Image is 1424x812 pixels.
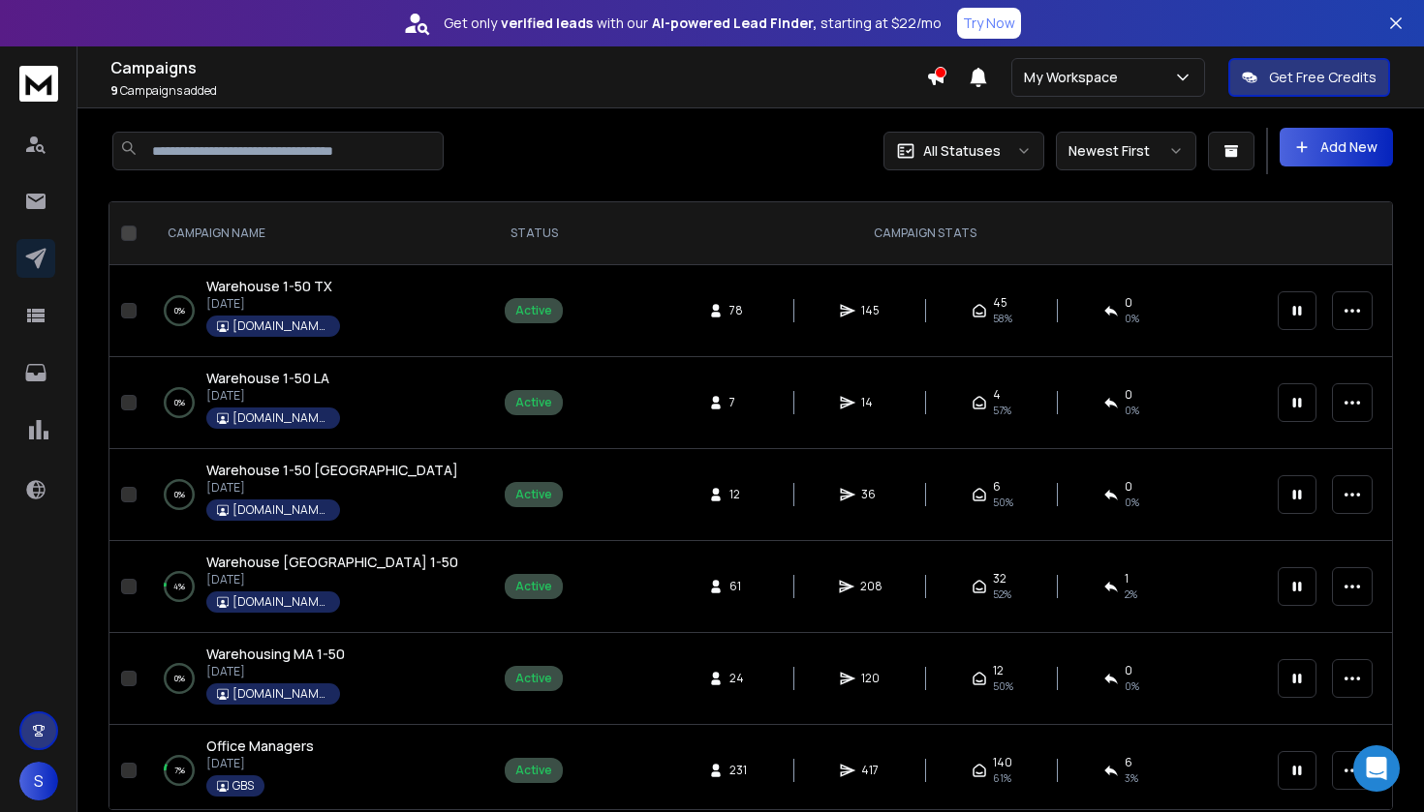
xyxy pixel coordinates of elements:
div: Active [515,395,552,410]
a: Warehouse [GEOGRAPHIC_DATA] 1-50 [206,553,458,572]
div: Active [515,303,552,318]
p: [DOMAIN_NAME] [232,318,329,334]
span: 231 [729,763,749,778]
p: 0 % [174,485,185,504]
a: Warehouse 1-50 [GEOGRAPHIC_DATA] [206,461,458,480]
span: Warehouse 1-50 LA [206,369,329,387]
p: [DATE] [206,756,314,771]
span: 78 [729,303,749,318]
th: STATUS [483,202,584,265]
span: 50 % [993,678,1013,694]
div: Active [515,763,552,778]
p: [DOMAIN_NAME] [232,502,329,518]
span: 1 [1125,571,1129,586]
span: 0 % [1125,403,1139,418]
span: 0 [1125,387,1132,403]
p: My Workspace [1024,68,1126,87]
h1: Campaigns [110,56,926,79]
span: 0 % [1125,495,1139,510]
p: Try Now [963,14,1015,33]
img: logo [19,66,58,102]
span: Office Managers [206,737,314,755]
span: 2 % [1125,586,1137,602]
span: 57 % [993,403,1011,418]
span: 45 [993,295,1007,311]
p: 0 % [174,301,185,320]
span: 61 [729,579,749,594]
span: 36 [861,487,881,502]
span: 61 % [993,770,1011,786]
p: [DATE] [206,388,340,404]
span: 4 [993,387,1001,403]
span: 6 [993,479,1001,495]
a: Office Managers [206,737,314,756]
div: Active [515,579,552,594]
span: 12 [729,487,749,502]
p: Get Free Credits [1269,68,1377,87]
span: Warehouse 1-50 [GEOGRAPHIC_DATA] [206,461,458,479]
span: 7 [729,395,749,410]
p: [DATE] [206,296,340,312]
button: S [19,762,58,800]
span: Warehouse [GEOGRAPHIC_DATA] 1-50 [206,553,458,571]
span: 140 [993,755,1012,770]
p: [DOMAIN_NAME] [232,594,329,610]
p: All Statuses [923,141,1001,161]
p: Get only with our starting at $22/mo [444,14,942,33]
p: Campaigns added [110,83,926,99]
div: Active [515,671,552,686]
span: 0 [1125,663,1132,678]
span: 52 % [993,586,1011,602]
button: Newest First [1056,132,1196,170]
span: 6 [1125,755,1132,770]
a: Warehousing MA 1-50 [206,645,345,664]
strong: AI-powered Lead Finder, [652,14,817,33]
td: 0%Warehouse 1-50 TX[DATE][DOMAIN_NAME] [144,265,483,357]
p: 0 % [174,393,185,412]
p: [DATE] [206,664,345,679]
span: 0 % [1125,311,1139,326]
th: CAMPAIGN STATS [584,202,1266,265]
button: Add New [1280,128,1393,166]
td: 4%Warehouse [GEOGRAPHIC_DATA] 1-50[DATE][DOMAIN_NAME] [144,541,483,633]
p: 0 % [174,669,185,688]
span: 3 % [1125,770,1138,786]
p: GBS [232,778,254,794]
th: CAMPAIGN NAME [144,202,483,265]
button: Try Now [957,8,1021,39]
span: 417 [861,763,881,778]
p: [DOMAIN_NAME] [232,410,329,426]
p: [DATE] [206,572,458,587]
span: 24 [729,671,749,686]
td: 0%Warehouse 1-50 LA[DATE][DOMAIN_NAME] [144,357,483,449]
td: 0%Warehouse 1-50 [GEOGRAPHIC_DATA][DATE][DOMAIN_NAME] [144,449,483,541]
div: Active [515,487,552,502]
span: 145 [861,303,881,318]
a: Warehouse 1-50 LA [206,369,329,388]
p: 7 % [174,761,185,780]
p: [DOMAIN_NAME] [232,686,329,702]
span: 12 [993,663,1004,678]
button: Get Free Credits [1228,58,1390,97]
span: 0 [1125,295,1132,311]
span: 0 % [1125,678,1139,694]
span: 50 % [993,495,1013,510]
a: Warehouse 1-50 TX [206,277,332,296]
div: Open Intercom Messenger [1353,745,1400,792]
span: Warehouse 1-50 TX [206,277,332,295]
span: 9 [110,82,118,99]
span: 208 [860,579,882,594]
span: 0 [1125,479,1132,495]
span: 58 % [993,311,1012,326]
p: [DATE] [206,480,458,496]
td: 0%Warehousing MA 1-50[DATE][DOMAIN_NAME] [144,633,483,725]
p: 4 % [173,577,185,596]
span: 14 [861,395,881,410]
strong: verified leads [501,14,593,33]
span: 32 [993,571,1006,586]
span: Warehousing MA 1-50 [206,645,345,663]
span: 120 [861,671,881,686]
